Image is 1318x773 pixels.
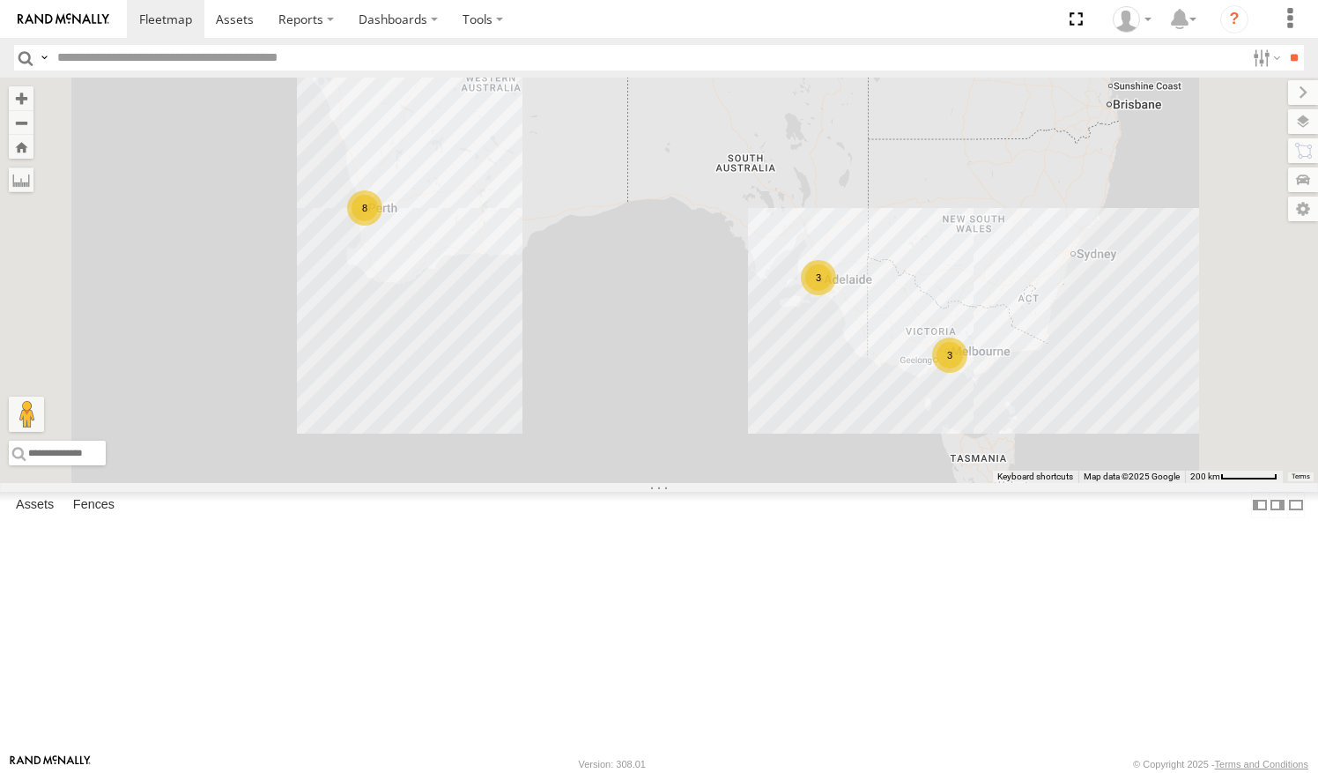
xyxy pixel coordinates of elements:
label: Assets [7,493,63,517]
div: © Copyright 2025 - [1133,759,1308,769]
label: Search Query [37,45,51,71]
label: Dock Summary Table to the Right [1269,492,1286,517]
button: Zoom Home [9,135,33,159]
label: Hide Summary Table [1287,492,1305,517]
div: Version: 308.01 [579,759,646,769]
div: Kaitlin Tomsett [1107,6,1158,33]
label: Search Filter Options [1246,45,1284,71]
div: 3 [801,260,836,295]
button: Zoom out [9,110,33,135]
label: Map Settings [1288,197,1318,221]
label: Measure [9,167,33,192]
button: Zoom in [9,86,33,110]
a: Visit our Website [10,755,91,773]
button: Keyboard shortcuts [997,471,1073,483]
div: 3 [932,338,967,373]
span: Map data ©2025 Google [1084,472,1180,481]
button: Map Scale: 200 km per 61 pixels [1185,471,1283,483]
i: ? [1220,5,1248,33]
button: Drag Pegman onto the map to open Street View [9,397,44,432]
label: Dock Summary Table to the Left [1251,492,1269,517]
a: Terms (opens in new tab) [1292,473,1310,480]
span: 200 km [1190,472,1220,481]
label: Fences [64,493,123,517]
img: rand-logo.svg [18,13,109,26]
a: Terms and Conditions [1215,759,1308,769]
div: 8 [347,190,382,226]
